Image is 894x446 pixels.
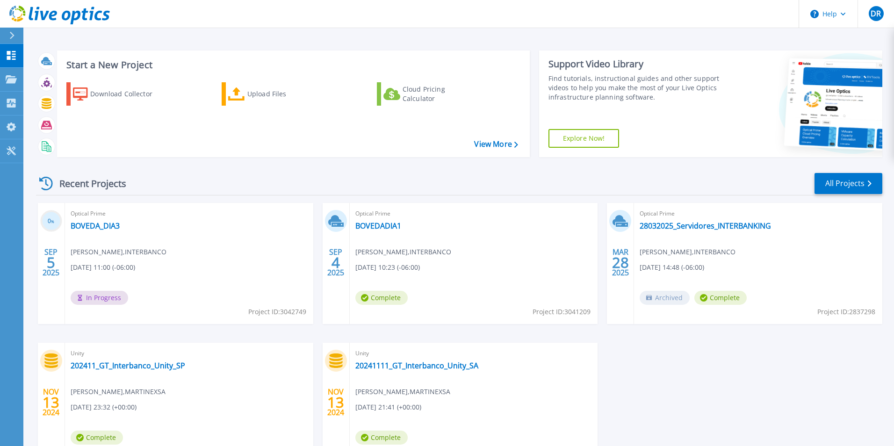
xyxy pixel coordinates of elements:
span: Optical Prime [640,209,877,219]
div: Upload Files [247,85,322,103]
span: Project ID: 3041209 [533,307,591,317]
span: Complete [355,431,408,445]
h3: Start a New Project [66,60,518,70]
span: [PERSON_NAME] , MARTINEXSA [71,387,166,397]
a: Cloud Pricing Calculator [377,82,481,106]
span: [PERSON_NAME] , INTERBANCO [640,247,735,257]
div: SEP 2025 [42,245,60,280]
span: Complete [71,431,123,445]
span: [PERSON_NAME] , INTERBANCO [355,247,451,257]
a: All Projects [815,173,882,194]
span: [PERSON_NAME] , INTERBANCO [71,247,166,257]
span: % [51,219,54,224]
a: Explore Now! [548,129,620,148]
a: BOVEDADIA1 [355,221,401,230]
span: [DATE] 14:48 (-06:00) [640,262,704,273]
span: 13 [327,398,344,406]
h3: 0 [40,216,62,227]
span: 5 [47,259,55,266]
div: NOV 2024 [327,385,345,419]
a: 28032025_Servidores_INTERBANKING [640,221,771,230]
div: Cloud Pricing Calculator [403,85,477,103]
span: Complete [355,291,408,305]
div: MAR 2025 [612,245,629,280]
span: Optical Prime [71,209,308,219]
span: Project ID: 2837298 [817,307,875,317]
div: SEP 2025 [327,245,345,280]
span: Unity [355,348,592,359]
span: In Progress [71,291,128,305]
span: Unity [71,348,308,359]
span: [DATE] 21:41 (+00:00) [355,402,421,412]
div: Download Collector [90,85,165,103]
span: 28 [612,259,629,266]
span: Archived [640,291,690,305]
span: [DATE] 23:32 (+00:00) [71,402,137,412]
a: Upload Files [222,82,326,106]
div: NOV 2024 [42,385,60,419]
span: [DATE] 10:23 (-06:00) [355,262,420,273]
div: Recent Projects [36,172,139,195]
span: [PERSON_NAME] , MARTINEXSA [355,387,450,397]
a: 20241111_GT_Interbanco_Unity_SA [355,361,478,370]
span: Optical Prime [355,209,592,219]
div: Find tutorials, instructional guides and other support videos to help you make the most of your L... [548,74,723,102]
span: DR [871,10,881,17]
a: BOVEDA_DIA3 [71,221,120,230]
span: Complete [694,291,747,305]
a: Download Collector [66,82,171,106]
a: View More [474,140,518,149]
span: Project ID: 3042749 [248,307,306,317]
div: Support Video Library [548,58,723,70]
span: 4 [332,259,340,266]
a: 202411_GT_Interbanco_Unity_SP [71,361,185,370]
span: 13 [43,398,59,406]
span: [DATE] 11:00 (-06:00) [71,262,135,273]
